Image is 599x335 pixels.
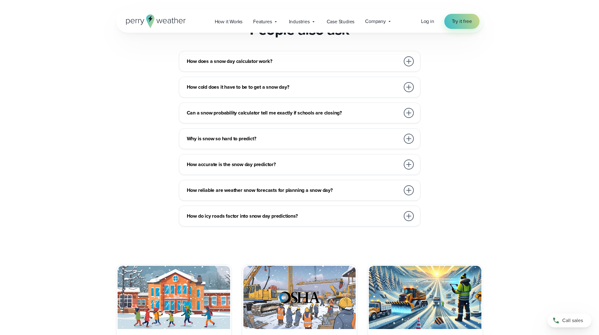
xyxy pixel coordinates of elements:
span: Industries [289,18,310,25]
span: Company [365,18,386,25]
h2: People also ask [250,21,349,38]
h3: Can a snow probability calculator tell me exactly if schools are closing? [187,109,400,117]
h3: How do icy roads factor into snow day predictions? [187,212,400,220]
span: How it Works [215,18,243,25]
a: Try it free [444,14,480,29]
a: Log in [421,18,434,25]
h3: How reliable are weather snow forecasts for planning a snow day? [187,187,400,194]
span: Features [253,18,272,25]
h3: How cold does it have to be to get a snow day? [187,83,400,91]
h3: How accurate is the snow day predictor? [187,161,400,168]
a: How it Works [209,15,248,28]
h3: How does a snow day calculator work? [187,58,400,65]
span: Call sales [562,317,583,324]
a: Case Studies [321,15,360,28]
span: Try it free [452,18,472,25]
span: Case Studies [327,18,355,25]
a: Call sales [547,314,591,327]
img: OSHA Cold Weather Winter Safety [243,266,356,329]
h3: Why is snow so hard to predict? [187,135,400,142]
